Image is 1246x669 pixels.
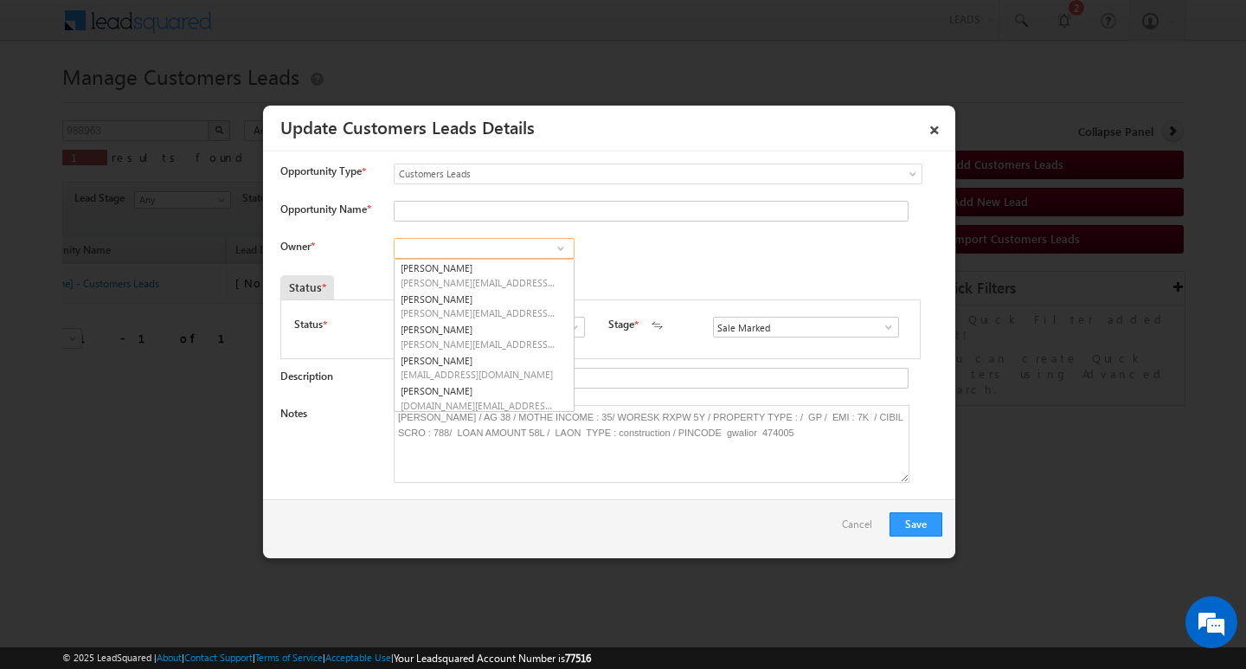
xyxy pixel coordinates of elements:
[29,91,73,113] img: d_60004797649_company_0_60004797649
[395,291,574,322] a: [PERSON_NAME]
[401,368,556,381] span: [EMAIL_ADDRESS][DOMAIN_NAME]
[294,317,323,332] label: Status
[280,240,314,253] label: Owner
[184,652,253,663] a: Contact Support
[280,164,362,179] span: Opportunity Type
[280,407,307,420] label: Notes
[235,533,314,556] em: Start Chat
[255,652,323,663] a: Terms of Service
[608,317,634,332] label: Stage
[395,260,574,291] a: [PERSON_NAME]
[62,650,591,666] span: © 2025 LeadSquared | | | | |
[920,112,949,142] a: ×
[280,114,535,138] a: Update Customers Leads Details
[395,383,574,414] a: [PERSON_NAME]
[565,652,591,665] span: 77516
[401,338,556,351] span: [PERSON_NAME][EMAIL_ADDRESS][DOMAIN_NAME]
[394,652,591,665] span: Your Leadsquared Account Number is
[559,318,581,336] a: Show All Items
[873,318,895,336] a: Show All Items
[395,352,574,383] a: [PERSON_NAME]
[280,275,334,299] div: Status
[890,512,942,537] button: Save
[549,240,571,257] a: Show All Items
[22,160,316,518] textarea: Type your message and hit 'Enter'
[284,9,325,50] div: Minimize live chat window
[157,652,182,663] a: About
[401,399,556,412] span: [DOMAIN_NAME][EMAIL_ADDRESS][DOMAIN_NAME]
[842,512,881,545] a: Cancel
[395,321,574,352] a: [PERSON_NAME]
[713,317,899,338] input: Type to Search
[395,166,851,182] span: Customers Leads
[90,91,291,113] div: Chat with us now
[401,276,556,289] span: [PERSON_NAME][EMAIL_ADDRESS][PERSON_NAME][DOMAIN_NAME]
[394,238,575,259] input: Type to Search
[280,370,333,383] label: Description
[401,306,556,319] span: [PERSON_NAME][EMAIL_ADDRESS][PERSON_NAME][DOMAIN_NAME]
[280,203,370,215] label: Opportunity Name
[394,164,922,184] a: Customers Leads
[325,652,391,663] a: Acceptable Use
